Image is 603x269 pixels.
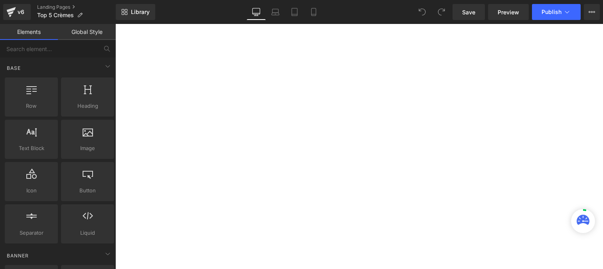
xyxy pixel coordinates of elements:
[37,12,74,18] span: Top 5 Crèmes
[7,229,55,237] span: Separator
[3,4,31,20] a: v6
[7,186,55,195] span: Icon
[63,229,112,237] span: Liquid
[131,8,150,16] span: Library
[116,4,155,20] a: New Library
[247,4,266,20] a: Desktop
[6,252,30,259] span: Banner
[7,144,55,152] span: Text Block
[462,8,475,16] span: Save
[414,4,430,20] button: Undo
[58,24,116,40] a: Global Style
[6,64,22,72] span: Base
[542,9,561,15] span: Publish
[498,8,519,16] span: Preview
[433,4,449,20] button: Redo
[63,144,112,152] span: Image
[488,4,529,20] a: Preview
[63,102,112,110] span: Heading
[532,4,581,20] button: Publish
[7,102,55,110] span: Row
[37,4,116,10] a: Landing Pages
[584,4,600,20] button: More
[304,4,323,20] a: Mobile
[266,4,285,20] a: Laptop
[285,4,304,20] a: Tablet
[63,186,112,195] span: Button
[16,7,26,17] div: v6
